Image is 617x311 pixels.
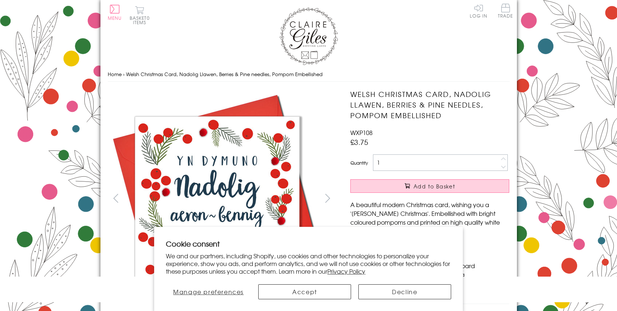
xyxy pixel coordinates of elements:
[350,128,373,137] span: WXP108
[108,5,122,20] button: Menu
[498,4,513,18] span: Trade
[350,179,509,193] button: Add to Basket
[126,71,323,78] span: Welsh Christmas Card, Nadolig Llawen, Berries & Pine needles, Pompom Embellished
[133,15,150,26] span: 0 items
[166,252,451,275] p: We and our partners, including Shopify, use cookies and other technologies to personalize your ex...
[108,190,124,206] button: prev
[319,190,336,206] button: next
[336,89,555,265] img: Welsh Christmas Card, Nadolig Llawen, Berries & Pine needles, Pompom Embellished
[327,267,365,276] a: Privacy Policy
[166,239,451,249] h2: Cookie consent
[358,284,451,299] button: Decline
[470,4,487,18] a: Log In
[107,89,327,308] img: Welsh Christmas Card, Nadolig Llawen, Berries & Pine needles, Pompom Embellished
[350,160,368,166] label: Quantity
[108,15,122,21] span: Menu
[258,284,351,299] button: Accept
[108,67,510,82] nav: breadcrumbs
[498,4,513,19] a: Trade
[123,71,125,78] span: ›
[173,287,244,296] span: Manage preferences
[350,89,509,120] h1: Welsh Christmas Card, Nadolig Llawen, Berries & Pine needles, Pompom Embellished
[350,200,509,235] p: A beautiful modern Christmas card, wishing you a '[PERSON_NAME] Christmas'. Embellished with brig...
[108,71,122,78] a: Home
[414,183,455,190] span: Add to Basket
[130,6,150,25] button: Basket0 items
[350,137,368,147] span: £3.75
[279,7,338,65] img: Claire Giles Greetings Cards
[166,284,251,299] button: Manage preferences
